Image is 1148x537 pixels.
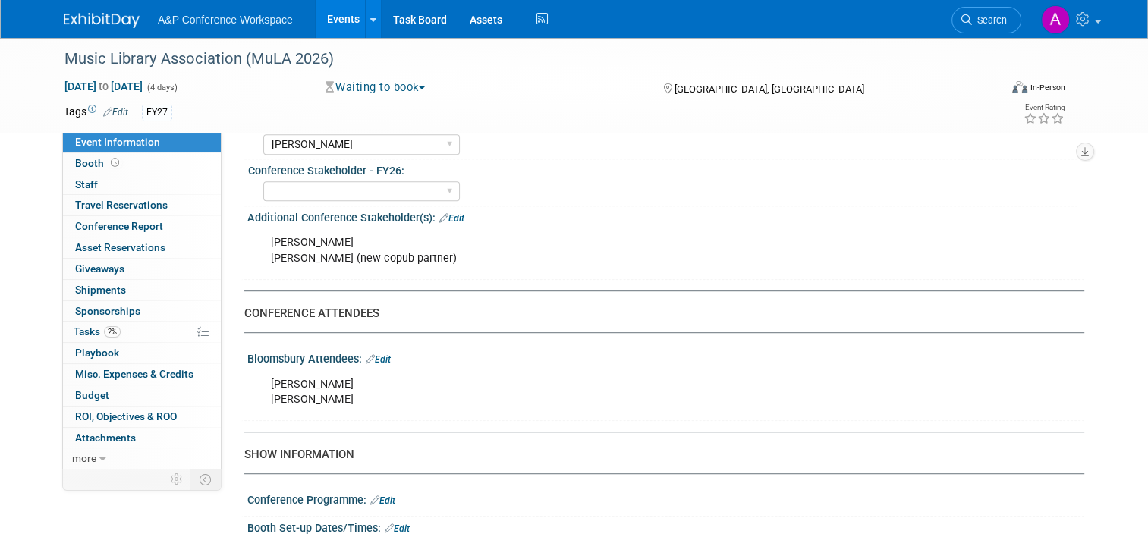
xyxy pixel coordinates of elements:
[64,80,143,93] span: [DATE] [DATE]
[164,469,190,489] td: Personalize Event Tab Strip
[75,305,140,317] span: Sponsorships
[247,517,1084,536] div: Booth Set-up Dates/Times:
[951,7,1021,33] a: Search
[63,259,221,279] a: Giveaways
[75,347,119,359] span: Playbook
[72,452,96,464] span: more
[190,469,222,489] td: Toggle Event Tabs
[247,347,1084,367] div: Bloomsbury Attendees:
[1041,5,1070,34] img: Anna Roberts
[244,306,1073,322] div: CONFERENCE ATTENDEES
[96,80,111,93] span: to
[75,241,165,253] span: Asset Reservations
[63,153,221,174] a: Booth
[74,325,121,338] span: Tasks
[439,213,464,224] a: Edit
[63,448,221,469] a: more
[75,410,177,422] span: ROI, Objectives & ROO
[385,523,410,534] a: Edit
[63,280,221,300] a: Shipments
[63,237,221,258] a: Asset Reservations
[146,83,178,93] span: (4 days)
[917,79,1065,102] div: Event Format
[63,132,221,152] a: Event Information
[63,301,221,322] a: Sponsorships
[75,157,122,169] span: Booth
[75,389,109,401] span: Budget
[1024,104,1065,111] div: Event Rating
[75,284,126,296] span: Shipments
[63,174,221,195] a: Staff
[75,262,124,275] span: Giveaways
[63,343,221,363] a: Playbook
[63,428,221,448] a: Attachments
[104,326,121,338] span: 2%
[1030,82,1065,93] div: In-Person
[64,13,140,28] img: ExhibitDay
[108,157,122,168] span: Booth not reserved yet
[75,368,193,380] span: Misc. Expenses & Credits
[248,159,1077,178] div: Conference Stakeholder - FY26:
[75,178,98,190] span: Staff
[158,14,293,26] span: A&P Conference Workspace
[75,432,136,444] span: Attachments
[142,105,172,121] div: FY27
[63,364,221,385] a: Misc. Expenses & Credits
[75,199,168,211] span: Travel Reservations
[972,14,1007,26] span: Search
[63,195,221,215] a: Travel Reservations
[1012,81,1027,93] img: Format-Inperson.png
[59,46,980,73] div: Music Library Association (MuLA 2026)
[370,495,395,506] a: Edit
[247,206,1084,226] div: Additional Conference Stakeholder(s):
[244,447,1073,463] div: SHOW INFORMATION
[63,385,221,406] a: Budget
[103,107,128,118] a: Edit
[63,322,221,342] a: Tasks2%
[260,228,922,273] div: [PERSON_NAME] [PERSON_NAME] (new copub partner)
[64,104,128,121] td: Tags
[366,354,391,365] a: Edit
[63,216,221,237] a: Conference Report
[247,488,1084,508] div: Conference Programme:
[320,80,431,96] button: Waiting to book
[75,136,160,148] span: Event Information
[675,83,864,95] span: [GEOGRAPHIC_DATA], [GEOGRAPHIC_DATA]
[63,407,221,427] a: ROI, Objectives & ROO
[260,369,922,415] div: [PERSON_NAME] [PERSON_NAME]
[75,220,163,232] span: Conference Report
